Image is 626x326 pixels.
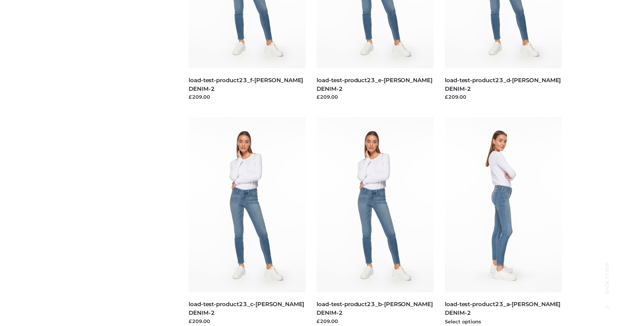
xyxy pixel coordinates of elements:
div: £209.00 [317,317,434,325]
a: load-test-product23_b-[PERSON_NAME] DENIM-2 [317,300,432,316]
a: load-test-product23_c-[PERSON_NAME] DENIM-2 [189,300,304,316]
a: load-test-product23_d-[PERSON_NAME] DENIM-2 [445,77,561,92]
a: load-test-product23_a-[PERSON_NAME] DENIM-2 [445,300,560,316]
div: £209.00 [445,93,562,101]
span: Back to top [598,275,617,294]
div: £209.00 [317,93,434,101]
a: Select options [445,318,481,324]
div: £209.00 [189,317,306,325]
a: load-test-product23_f-[PERSON_NAME] DENIM-2 [189,77,303,92]
a: load-test-product23_e-[PERSON_NAME] DENIM-2 [317,77,432,92]
div: £209.00 [189,93,306,101]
